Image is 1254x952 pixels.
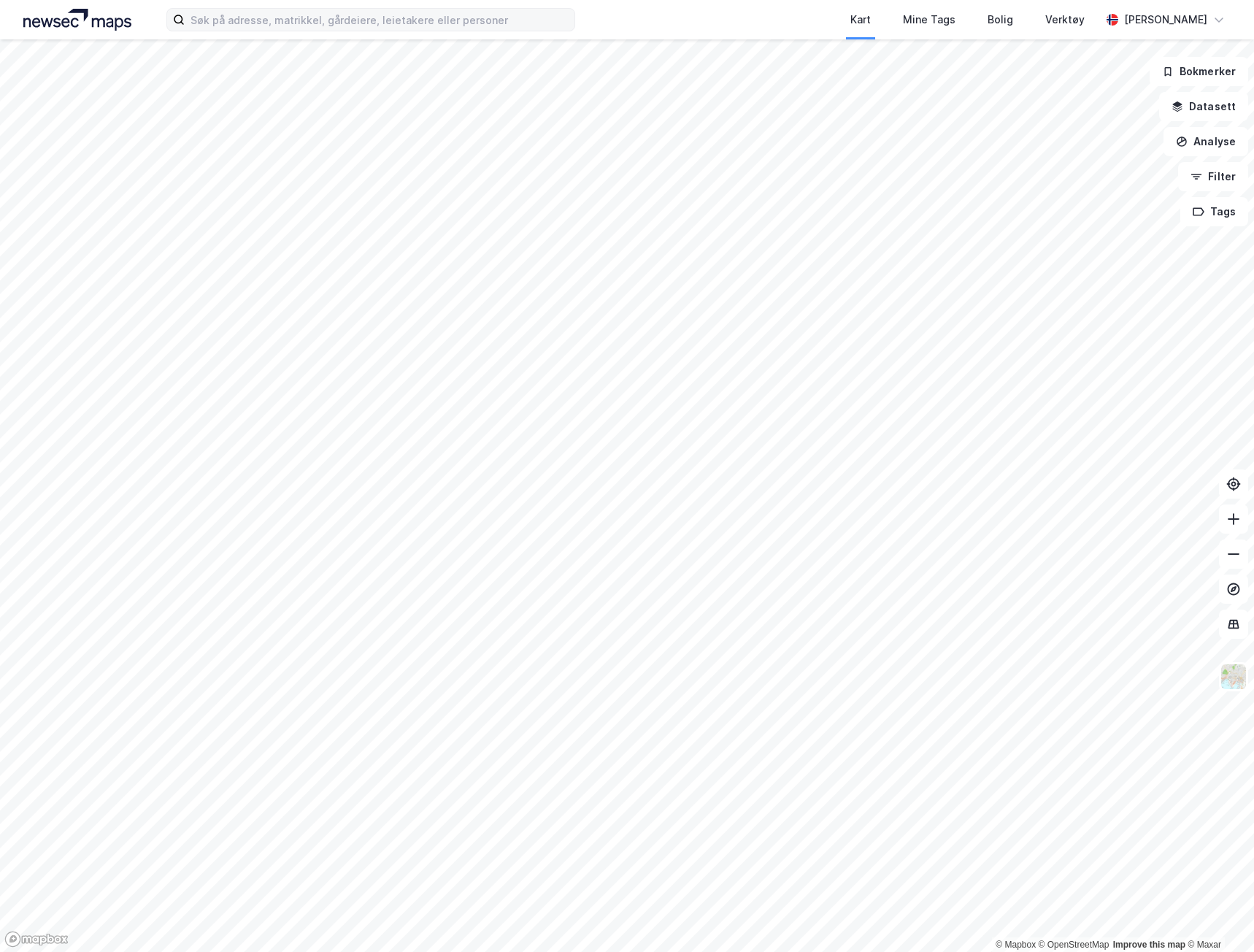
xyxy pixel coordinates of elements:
a: Mapbox [996,940,1036,950]
img: Z [1220,663,1247,691]
button: Filter [1178,162,1248,191]
input: Søk på adresse, matrikkel, gårdeiere, leietakere eller personer [185,9,574,31]
button: Bokmerker [1150,57,1248,86]
div: Verktøy [1045,11,1085,28]
a: Mapbox homepage [4,931,69,948]
div: Kontrollprogram for chat [1181,882,1254,952]
button: Analyse [1163,127,1248,156]
div: Kart [850,11,871,28]
div: Bolig [988,11,1013,28]
img: logo.a4113a55bc3d86da70a041830d287a7e.svg [23,9,131,31]
button: Tags [1180,197,1248,226]
iframe: Chat Widget [1181,882,1254,952]
button: Datasett [1159,92,1248,121]
div: [PERSON_NAME] [1124,11,1207,28]
a: Improve this map [1113,940,1185,950]
div: Mine Tags [903,11,955,28]
a: OpenStreetMap [1039,940,1109,950]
